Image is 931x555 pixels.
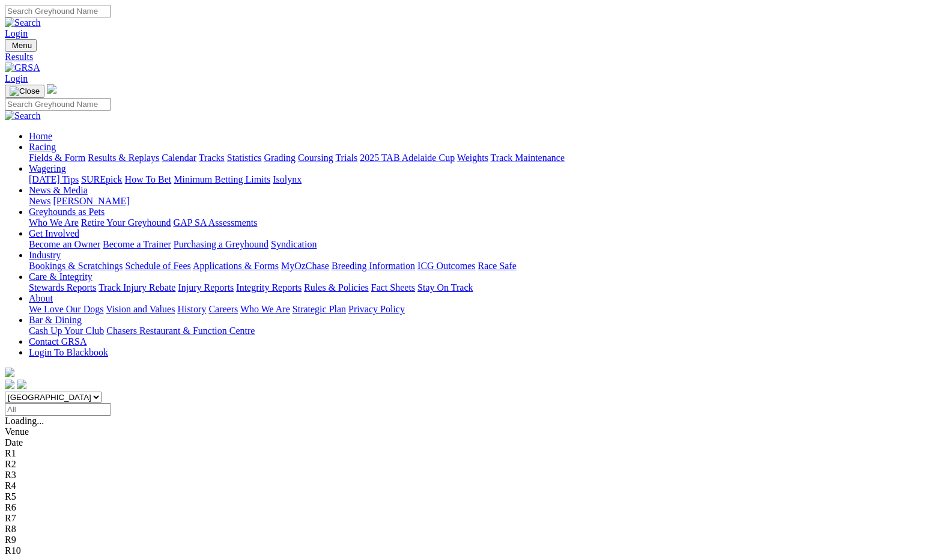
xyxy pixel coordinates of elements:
a: Grading [264,153,296,163]
a: Contact GRSA [29,336,86,347]
div: News & Media [29,196,926,207]
input: Select date [5,403,111,416]
a: Become an Owner [29,239,100,249]
a: We Love Our Dogs [29,304,103,314]
img: Search [5,111,41,121]
a: Home [29,131,52,141]
a: MyOzChase [281,261,329,271]
a: History [177,304,206,314]
a: Results & Replays [88,153,159,163]
span: Menu [12,41,32,50]
a: Become a Trainer [103,239,171,249]
a: Results [5,52,926,62]
a: [DATE] Tips [29,174,79,184]
div: Racing [29,153,926,163]
a: Fact Sheets [371,282,415,293]
div: Date [5,437,926,448]
a: News & Media [29,185,88,195]
a: Login [5,73,28,83]
a: Bar & Dining [29,315,82,325]
a: Stay On Track [417,282,473,293]
a: Strategic Plan [293,304,346,314]
a: Syndication [271,239,317,249]
img: facebook.svg [5,380,14,389]
a: Chasers Restaurant & Function Centre [106,326,255,336]
div: Get Involved [29,239,926,250]
a: Statistics [227,153,262,163]
a: Weights [457,153,488,163]
a: Wagering [29,163,66,174]
a: ICG Outcomes [417,261,475,271]
img: GRSA [5,62,40,73]
div: R8 [5,524,926,535]
a: 2025 TAB Adelaide Cup [360,153,455,163]
a: Fields & Form [29,153,85,163]
a: Stewards Reports [29,282,96,293]
a: GAP SA Assessments [174,217,258,228]
a: Injury Reports [178,282,234,293]
div: R7 [5,513,926,524]
div: Wagering [29,174,926,185]
a: Get Involved [29,228,79,238]
button: Toggle navigation [5,39,37,52]
a: Track Maintenance [491,153,565,163]
a: Bookings & Scratchings [29,261,123,271]
div: R3 [5,470,926,481]
a: Applications & Forms [193,261,279,271]
img: Close [10,86,40,96]
button: Toggle navigation [5,85,44,98]
a: News [29,196,50,206]
a: SUREpick [81,174,122,184]
a: Race Safe [478,261,516,271]
img: Search [5,17,41,28]
a: Cash Up Your Club [29,326,104,336]
a: Schedule of Fees [125,261,190,271]
input: Search [5,98,111,111]
div: Bar & Dining [29,326,926,336]
a: [PERSON_NAME] [53,196,129,206]
a: Who We Are [29,217,79,228]
a: Care & Integrity [29,271,92,282]
a: Purchasing a Greyhound [174,239,268,249]
a: Greyhounds as Pets [29,207,105,217]
a: Isolynx [273,174,302,184]
a: Login To Blackbook [29,347,108,357]
a: Careers [208,304,238,314]
div: Greyhounds as Pets [29,217,926,228]
a: Racing [29,142,56,152]
div: R6 [5,502,926,513]
a: Coursing [298,153,333,163]
div: Industry [29,261,926,271]
a: Who We Are [240,304,290,314]
div: Care & Integrity [29,282,926,293]
a: Tracks [199,153,225,163]
a: How To Bet [125,174,172,184]
a: Trials [335,153,357,163]
a: Track Injury Rebate [99,282,175,293]
a: Minimum Betting Limits [174,174,270,184]
a: Login [5,28,28,38]
img: logo-grsa-white.png [47,84,56,94]
div: R9 [5,535,926,545]
div: R4 [5,481,926,491]
span: Loading... [5,416,44,426]
a: Industry [29,250,61,260]
div: R5 [5,491,926,502]
img: twitter.svg [17,380,26,389]
a: Rules & Policies [304,282,369,293]
div: R1 [5,448,926,459]
img: logo-grsa-white.png [5,368,14,377]
a: About [29,293,53,303]
a: Calendar [162,153,196,163]
input: Search [5,5,111,17]
a: Retire Your Greyhound [81,217,171,228]
div: Venue [5,426,926,437]
a: Privacy Policy [348,304,405,314]
a: Breeding Information [332,261,415,271]
a: Integrity Reports [236,282,302,293]
a: Vision and Values [106,304,175,314]
div: About [29,304,926,315]
div: R2 [5,459,926,470]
